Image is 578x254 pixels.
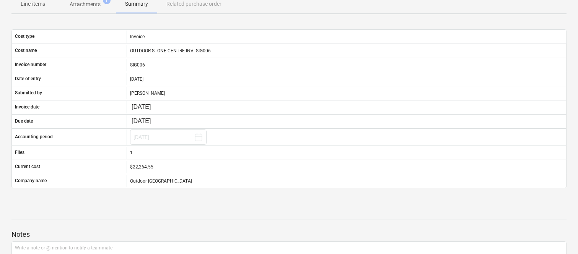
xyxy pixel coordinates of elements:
div: [DATE] [127,73,566,85]
p: Company name [15,178,47,184]
div: OUTDOOR STONE CENTRE INV- SIG006 [127,45,566,57]
input: Change [130,116,166,127]
div: SIG006 [127,59,566,71]
p: Invoice number [15,61,46,68]
p: Due date [15,118,33,125]
div: $22,264.55 [130,164,563,170]
div: Invoice [127,31,566,43]
div: Outdoor [GEOGRAPHIC_DATA] [127,175,566,187]
p: Accounting period [15,134,53,140]
p: Invoice date [15,104,39,110]
div: 1 [127,147,566,159]
input: Change [130,102,166,113]
p: Cost name [15,47,37,54]
p: Cost type [15,33,34,40]
p: Notes [11,230,567,239]
p: Submitted by [15,90,42,96]
div: [PERSON_NAME] [127,87,566,99]
p: Files [15,149,24,156]
button: [DATE] [130,129,207,145]
p: Attachments [70,0,101,8]
p: Date of entry [15,76,41,82]
p: Current cost [15,163,40,170]
iframe: Chat Widget [540,217,578,254]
